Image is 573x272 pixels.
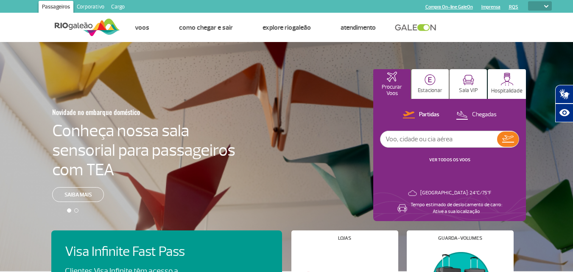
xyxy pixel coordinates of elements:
a: Atendimento [341,23,376,32]
a: VER TODOS OS VOOS [429,157,470,163]
a: Imprensa [481,4,500,10]
h4: Conheça nossa sala sensorial para passageiros com TEA [52,121,235,179]
img: vipRoom.svg [463,75,474,85]
img: hospitality.svg [500,73,514,86]
button: Partidas [400,109,442,121]
p: [GEOGRAPHIC_DATA]: 24°C/75°F [420,190,491,196]
a: Como chegar e sair [179,23,233,32]
p: Tempo estimado de deslocamento de carro: Ative a sua localização [411,202,502,215]
p: Chegadas [472,111,497,119]
img: airplaneHomeActive.svg [387,72,397,82]
button: Abrir tradutor de língua de sinais. [555,85,573,104]
button: VER TODOS OS VOOS [427,157,473,163]
button: Abrir recursos assistivos. [555,104,573,122]
img: carParkingHome.svg [425,74,436,85]
input: Voo, cidade ou cia aérea [380,131,497,147]
a: Passageiros [39,1,73,14]
h4: Visa Infinite Fast Pass [65,244,200,260]
p: Procurar Voos [377,84,406,97]
button: Chegadas [453,109,499,121]
button: Hospitalidade [488,69,526,99]
button: Sala VIP [450,69,487,99]
a: Cargo [108,1,128,14]
a: Compra On-line GaleOn [425,4,473,10]
button: Estacionar [411,69,449,99]
h4: Guarda-volumes [438,236,482,241]
p: Hospitalidade [491,88,523,94]
p: Estacionar [418,87,442,94]
button: Procurar Voos [373,69,411,99]
h3: Novidade no embarque doméstico [52,103,194,121]
a: Saiba mais [52,187,104,202]
a: Explore RIOgaleão [263,23,311,32]
a: Corporativo [73,1,108,14]
h4: Lojas [338,236,351,241]
a: Voos [135,23,149,32]
p: Partidas [419,111,439,119]
p: Sala VIP [459,87,478,94]
a: RQS [509,4,518,10]
div: Plugin de acessibilidade da Hand Talk. [555,85,573,122]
